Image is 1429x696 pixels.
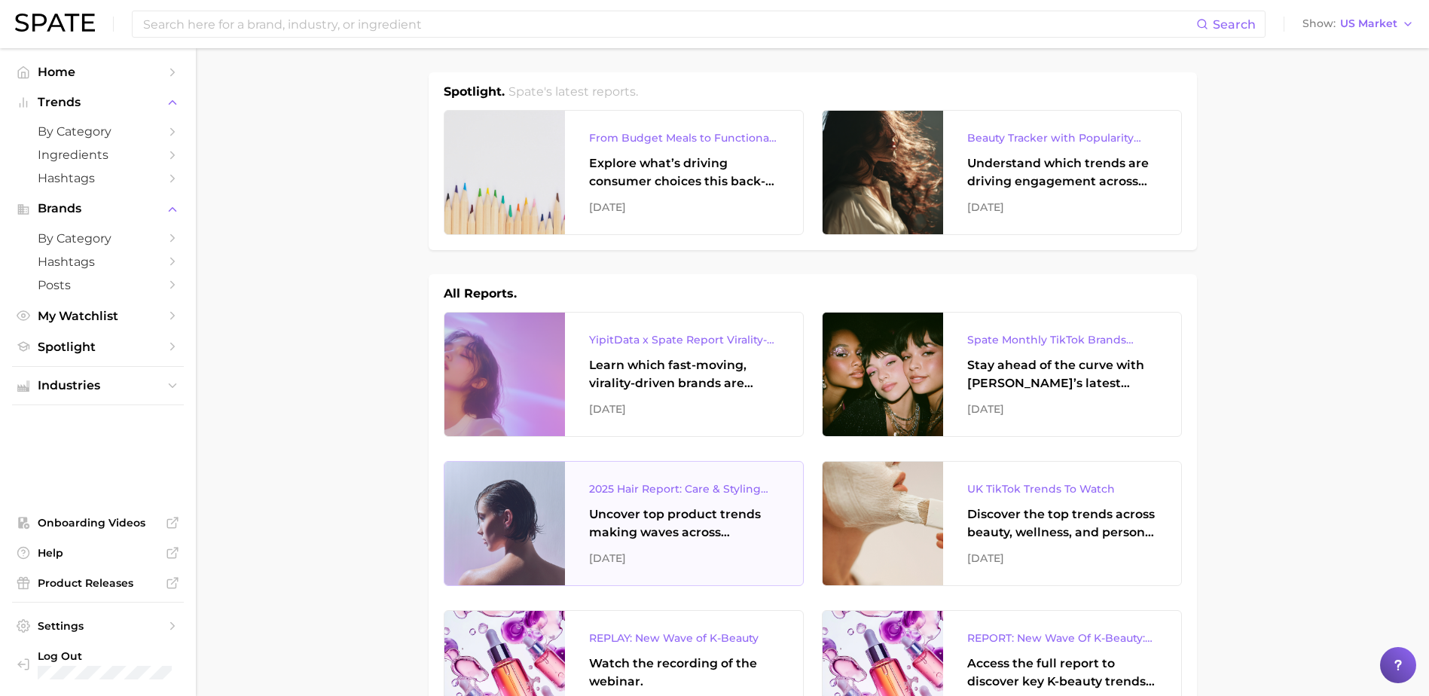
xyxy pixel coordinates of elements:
[12,572,184,594] a: Product Releases
[12,374,184,397] button: Industries
[12,273,184,297] a: Posts
[38,340,158,354] span: Spotlight
[822,110,1182,235] a: Beauty Tracker with Popularity IndexUnderstand which trends are driving engagement across platfor...
[12,250,184,273] a: Hashtags
[38,255,158,269] span: Hashtags
[12,60,184,84] a: Home
[38,202,158,215] span: Brands
[12,197,184,220] button: Brands
[508,83,638,101] h2: Spate's latest reports.
[589,154,779,191] div: Explore what’s driving consumer choices this back-to-school season From budget-friendly meals to ...
[444,461,804,586] a: 2025 Hair Report: Care & Styling ProductsUncover top product trends making waves across platforms...
[589,400,779,418] div: [DATE]
[12,542,184,564] a: Help
[38,546,158,560] span: Help
[822,461,1182,586] a: UK TikTok Trends To WatchDiscover the top trends across beauty, wellness, and personal care on Ti...
[1302,20,1336,28] span: Show
[967,154,1157,191] div: Understand which trends are driving engagement across platforms in the skin, hair, makeup, and fr...
[15,14,95,32] img: SPATE
[12,304,184,328] a: My Watchlist
[38,576,158,590] span: Product Releases
[12,645,184,684] a: Log out. Currently logged in with e-mail jennifer.king@symrise.com.
[967,629,1157,647] div: REPORT: New Wave Of K-Beauty: [GEOGRAPHIC_DATA]’s Trending Innovations In Skincare & Color Cosmetics
[967,549,1157,567] div: [DATE]
[589,198,779,216] div: [DATE]
[12,166,184,190] a: Hashtags
[12,615,184,637] a: Settings
[38,278,158,292] span: Posts
[12,511,184,534] a: Onboarding Videos
[589,480,779,498] div: 2025 Hair Report: Care & Styling Products
[822,312,1182,437] a: Spate Monthly TikTok Brands TrackerStay ahead of the curve with [PERSON_NAME]’s latest monthly tr...
[444,83,505,101] h1: Spotlight.
[589,629,779,647] div: REPLAY: New Wave of K-Beauty
[967,655,1157,691] div: Access the full report to discover key K-beauty trends influencing [DATE] beauty market
[38,309,158,323] span: My Watchlist
[12,227,184,250] a: by Category
[12,143,184,166] a: Ingredients
[142,11,1196,37] input: Search here for a brand, industry, or ingredient
[589,549,779,567] div: [DATE]
[589,356,779,392] div: Learn which fast-moving, virality-driven brands are leading the pack, the risks of viral growth, ...
[967,480,1157,498] div: UK TikTok Trends To Watch
[444,312,804,437] a: YipitData x Spate Report Virality-Driven Brands Are Taking a Slice of the Beauty PieLearn which f...
[38,649,181,663] span: Log Out
[38,96,158,109] span: Trends
[589,655,779,691] div: Watch the recording of the webinar.
[967,356,1157,392] div: Stay ahead of the curve with [PERSON_NAME]’s latest monthly tracker, spotlighting the fastest-gro...
[967,198,1157,216] div: [DATE]
[12,91,184,114] button: Trends
[1213,17,1256,32] span: Search
[38,516,158,530] span: Onboarding Videos
[38,65,158,79] span: Home
[444,285,517,303] h1: All Reports.
[12,335,184,359] a: Spotlight
[38,148,158,162] span: Ingredients
[967,400,1157,418] div: [DATE]
[444,110,804,235] a: From Budget Meals to Functional Snacks: Food & Beverage Trends Shaping Consumer Behavior This Sch...
[38,171,158,185] span: Hashtags
[38,379,158,392] span: Industries
[589,129,779,147] div: From Budget Meals to Functional Snacks: Food & Beverage Trends Shaping Consumer Behavior This Sch...
[1299,14,1418,34] button: ShowUS Market
[967,129,1157,147] div: Beauty Tracker with Popularity Index
[12,120,184,143] a: by Category
[967,331,1157,349] div: Spate Monthly TikTok Brands Tracker
[589,505,779,542] div: Uncover top product trends making waves across platforms — along with key insights into benefits,...
[38,231,158,246] span: by Category
[38,124,158,139] span: by Category
[589,331,779,349] div: YipitData x Spate Report Virality-Driven Brands Are Taking a Slice of the Beauty Pie
[967,505,1157,542] div: Discover the top trends across beauty, wellness, and personal care on TikTok [GEOGRAPHIC_DATA].
[1340,20,1397,28] span: US Market
[38,619,158,633] span: Settings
